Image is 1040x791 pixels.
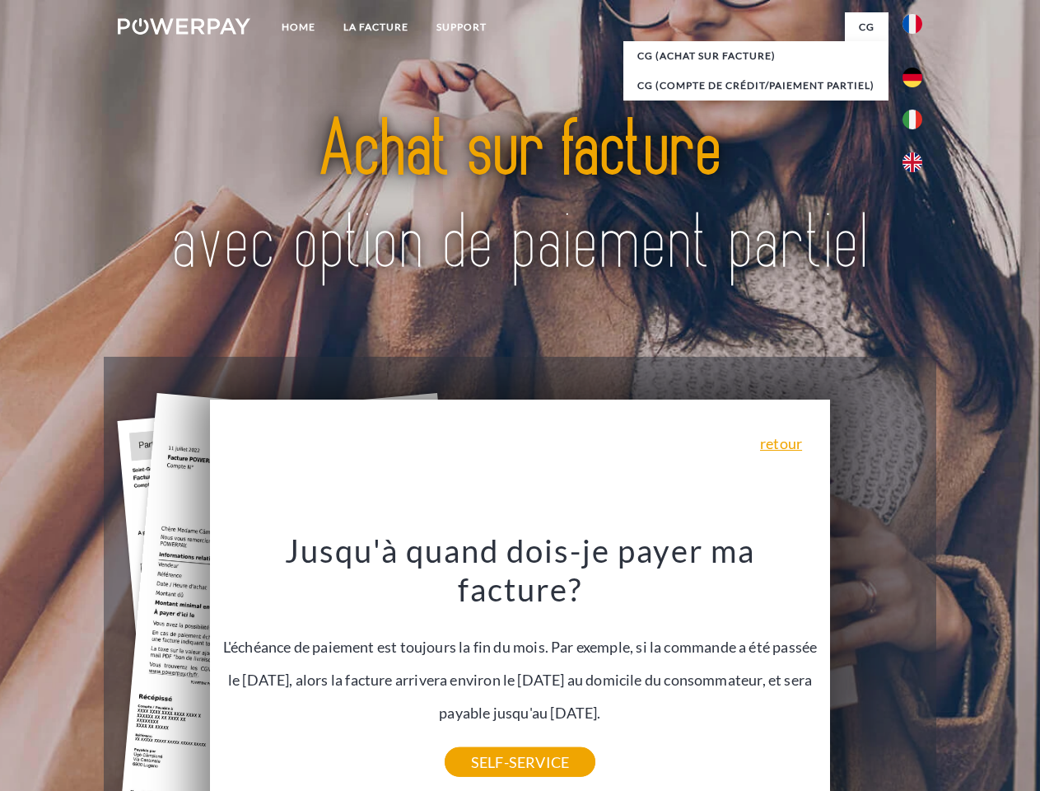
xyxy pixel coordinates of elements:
[220,531,821,762] div: L'échéance de paiement est toujours la fin du mois. Par exemple, si la commande a été passée le [...
[902,14,922,34] img: fr
[845,12,888,42] a: CG
[902,68,922,87] img: de
[118,18,250,35] img: logo-powerpay-white.svg
[623,71,888,101] a: CG (Compte de crédit/paiement partiel)
[902,110,922,129] img: it
[329,12,422,42] a: LA FACTURE
[445,747,595,777] a: SELF-SERVICE
[268,12,329,42] a: Home
[902,152,922,172] img: en
[760,436,802,451] a: retour
[623,41,888,71] a: CG (achat sur facture)
[422,12,501,42] a: Support
[220,531,821,610] h3: Jusqu'à quand dois-je payer ma facture?
[157,79,883,316] img: title-powerpay_fr.svg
